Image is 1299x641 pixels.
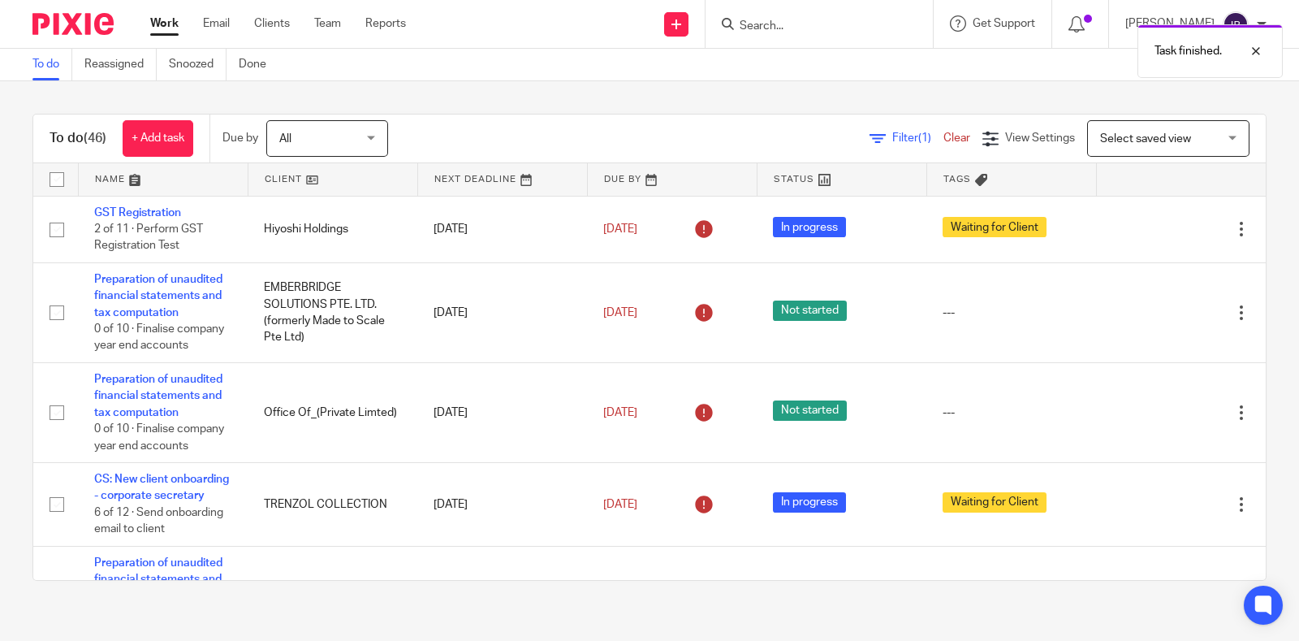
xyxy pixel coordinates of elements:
[603,307,637,318] span: [DATE]
[603,407,637,418] span: [DATE]
[32,13,114,35] img: Pixie
[84,132,106,145] span: (46)
[773,301,847,321] span: Not started
[150,15,179,32] a: Work
[892,132,943,144] span: Filter
[248,463,417,547] td: TRENZOL COLLECTION
[314,15,341,32] a: Team
[94,423,224,452] span: 0 of 10 · Finalise company year end accounts
[1223,11,1249,37] img: svg%3E
[84,49,157,80] a: Reassigned
[365,15,406,32] a: Reports
[94,507,223,535] span: 6 of 12 · Send onboarding email to client
[279,133,291,145] span: All
[222,130,258,146] p: Due by
[94,323,224,352] span: 0 of 10 · Finalise company year end accounts
[603,499,637,510] span: [DATE]
[943,492,1047,513] span: Waiting for Client
[169,49,227,80] a: Snoozed
[773,217,846,237] span: In progress
[94,207,181,219] a: GST Registration
[417,262,587,362] td: [DATE]
[94,274,222,318] a: Preparation of unaudited financial statements and tax computation
[50,130,106,147] h1: To do
[94,474,229,501] a: CS: New client onboarding - corporate secretary
[123,120,193,157] a: + Add task
[417,196,587,262] td: [DATE]
[417,463,587,547] td: [DATE]
[94,557,222,618] a: Preparation of unaudited financial statements and tax computation FYE [DATE]
[248,363,417,463] td: Office Of_(Private Limted)
[254,15,290,32] a: Clients
[1005,132,1075,144] span: View Settings
[918,132,931,144] span: (1)
[1100,133,1191,145] span: Select saved view
[248,196,417,262] td: Hiyoshi Holdings
[943,175,971,184] span: Tags
[417,363,587,463] td: [DATE]
[943,305,1080,321] div: ---
[94,374,222,418] a: Preparation of unaudited financial statements and tax computation
[603,223,637,235] span: [DATE]
[943,132,970,144] a: Clear
[239,49,278,80] a: Done
[943,405,1080,421] div: ---
[248,262,417,362] td: EMBERBRIDGE SOLUTIONS PTE. LTD. (formerly Made to Scale Pte Ltd)
[32,49,72,80] a: To do
[94,223,203,252] span: 2 of 11 · Perform GST Registration Test
[773,492,846,513] span: In progress
[773,401,847,421] span: Not started
[203,15,230,32] a: Email
[943,217,1047,237] span: Waiting for Client
[1154,43,1222,59] p: Task finished.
